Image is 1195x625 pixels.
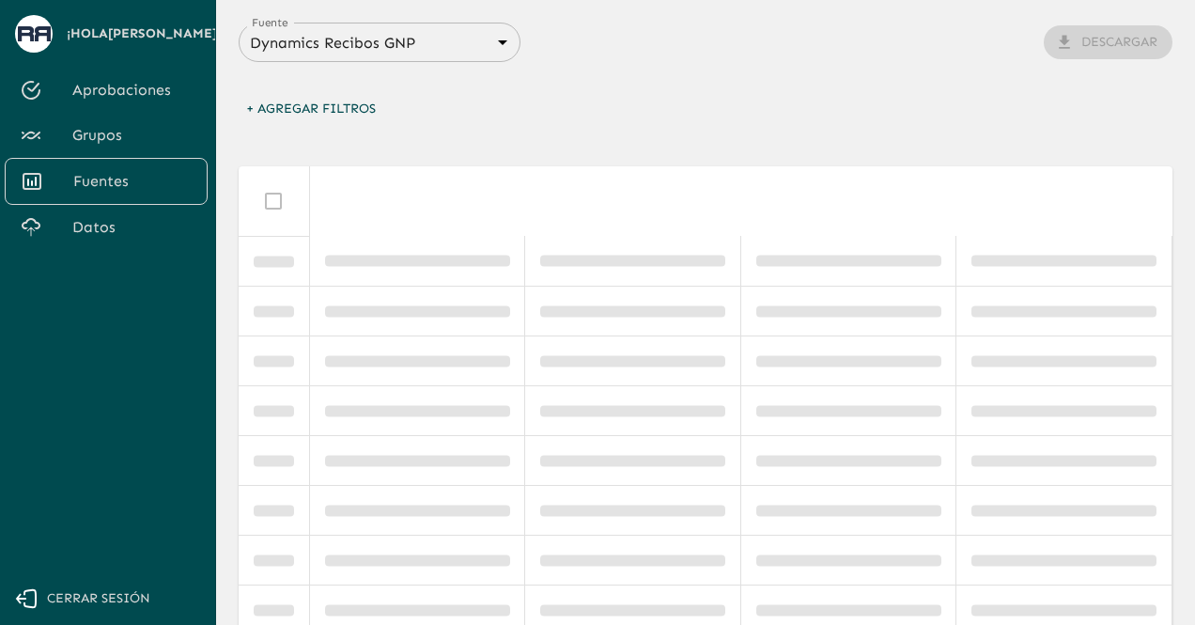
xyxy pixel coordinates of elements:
[239,29,520,56] div: Dynamics Recibos GNP
[73,170,192,193] span: Fuentes
[72,216,193,239] span: Datos
[5,205,208,250] a: Datos
[5,68,208,113] a: Aprobaciones
[18,26,51,40] img: avatar
[252,14,288,30] label: Fuente
[67,23,222,46] span: ¡Hola [PERSON_NAME] !
[5,158,208,205] a: Fuentes
[72,124,193,147] span: Grupos
[5,113,208,158] a: Grupos
[239,92,383,127] button: + Agregar Filtros
[47,587,150,611] span: Cerrar sesión
[72,79,193,102] span: Aprobaciones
